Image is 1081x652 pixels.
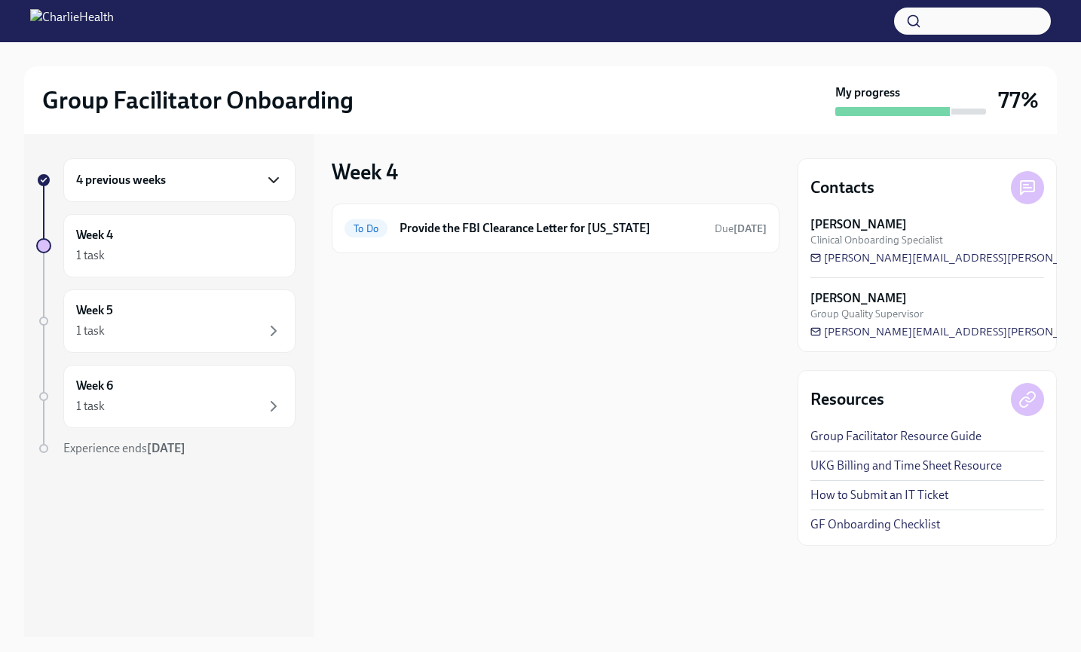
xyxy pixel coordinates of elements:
span: September 16th, 2025 10:00 [715,222,767,236]
div: 4 previous weeks [63,158,296,202]
div: 1 task [76,323,105,339]
a: Week 41 task [36,214,296,277]
a: UKG Billing and Time Sheet Resource [810,458,1002,474]
strong: My progress [835,84,900,101]
a: GF Onboarding Checklist [810,516,940,533]
h2: Group Facilitator Onboarding [42,85,354,115]
strong: [PERSON_NAME] [810,290,907,307]
strong: [DATE] [733,222,767,235]
h3: 77% [998,87,1039,114]
span: Experience ends [63,441,185,455]
span: Group Quality Supervisor [810,307,923,321]
h4: Resources [810,388,884,411]
div: 1 task [76,247,105,264]
h6: Week 5 [76,302,113,319]
span: Clinical Onboarding Specialist [810,233,943,247]
a: How to Submit an IT Ticket [810,487,948,504]
h6: 4 previous weeks [76,172,166,188]
h6: Week 6 [76,378,113,394]
h4: Contacts [810,176,874,199]
a: Week 51 task [36,289,296,353]
h3: Week 4 [332,158,398,185]
strong: [DATE] [147,441,185,455]
img: CharlieHealth [30,9,114,33]
h6: Provide the FBI Clearance Letter for [US_STATE] [400,220,703,237]
a: Group Facilitator Resource Guide [810,428,981,445]
div: 1 task [76,398,105,415]
h6: Week 4 [76,227,113,243]
span: To Do [345,223,387,234]
span: Due [715,222,767,235]
a: Week 61 task [36,365,296,428]
strong: [PERSON_NAME] [810,216,907,233]
a: To DoProvide the FBI Clearance Letter for [US_STATE]Due[DATE] [345,216,767,240]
